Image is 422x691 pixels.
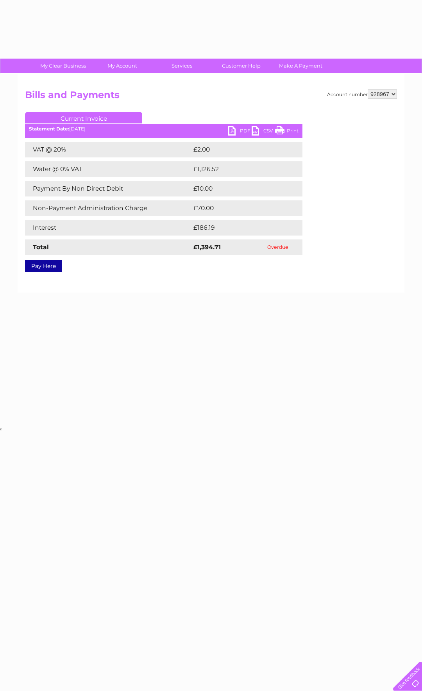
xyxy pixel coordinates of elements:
a: Customer Help [209,59,274,73]
b: Statement Date: [29,126,69,132]
td: £70.00 [191,200,287,216]
a: PDF [228,126,252,137]
td: Non-Payment Administration Charge [25,200,191,216]
a: Print [275,126,299,137]
td: Payment By Non Direct Debit [25,181,191,196]
td: £2.00 [191,142,284,157]
div: Account number [327,89,397,99]
a: My Clear Business [31,59,95,73]
td: £1,126.52 [191,161,290,177]
a: Services [150,59,214,73]
strong: Total [33,243,49,251]
a: Make A Payment [268,59,333,73]
strong: £1,394.71 [193,243,221,251]
a: Current Invoice [25,112,142,123]
div: [DATE] [25,126,302,132]
a: CSV [252,126,275,137]
td: £10.00 [191,181,286,196]
td: Water @ 0% VAT [25,161,191,177]
a: My Account [90,59,155,73]
td: £186.19 [191,220,288,236]
td: Interest [25,220,191,236]
h2: Bills and Payments [25,89,397,104]
a: Pay Here [25,260,62,272]
td: VAT @ 20% [25,142,191,157]
td: Overdue [253,239,302,255]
